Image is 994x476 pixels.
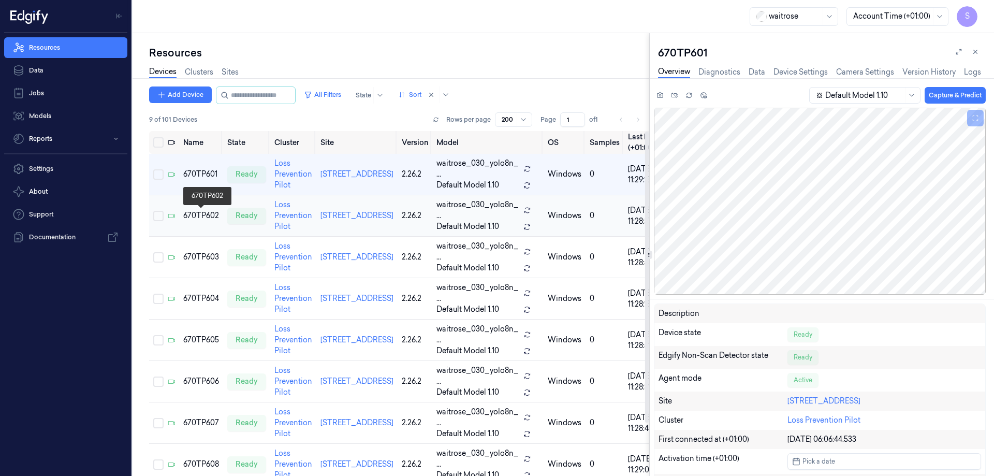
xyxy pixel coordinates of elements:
button: Reports [4,128,127,149]
span: Default Model 1.10 [436,304,499,315]
a: [STREET_ADDRESS] [320,294,393,303]
span: 9 of 101 Devices [149,115,197,124]
div: 670TP604 [183,293,219,304]
div: 2.26.2 [402,252,428,263]
p: windows [548,376,581,387]
span: waitrose_030_yolo8n_ ... [436,407,519,428]
div: 670TP607 [183,417,219,428]
div: 0 [590,459,620,470]
div: 0 [590,169,620,180]
button: Select row [153,418,164,428]
div: ready [227,332,266,349]
a: [STREET_ADDRESS] [320,252,393,262]
div: [DATE] 11:29:06.326 [628,454,667,475]
span: waitrose_030_yolo8n_ ... [436,365,519,387]
nav: pagination [614,112,645,127]
div: [DATE] 11:28:31.580 [628,371,667,393]
th: Last Ping (+01:00) [624,131,671,154]
span: waitrose_030_yolo8n_ ... [436,241,519,263]
span: waitrose_030_yolo8n_ ... [436,158,519,180]
div: Active [787,373,818,387]
button: Select row [153,377,164,387]
div: First connected at (+01:00) [659,434,787,445]
div: 2.26.2 [402,169,428,180]
div: Description [659,308,787,319]
a: Loss Prevention Pilot [274,283,312,314]
button: About [4,181,127,202]
span: Default Model 1.10 [436,345,499,356]
div: Cluster [659,415,787,426]
div: 2.26.2 [402,335,428,345]
a: Version History [902,67,956,78]
div: 0 [590,252,620,263]
p: windows [548,459,581,470]
p: windows [548,169,581,180]
a: [STREET_ADDRESS] [320,459,393,469]
a: Loss Prevention Pilot [274,324,312,355]
button: Pick a date [787,453,981,470]
div: [DATE] 11:28:41.649 [628,329,667,351]
a: Clusters [185,67,213,78]
button: Toggle Navigation [111,8,127,24]
a: Diagnostics [698,67,740,78]
button: Select row [153,459,164,470]
div: Site [659,396,787,407]
span: waitrose_030_yolo8n_ ... [436,448,519,470]
button: Select row [153,335,164,345]
div: Agent mode [659,373,787,387]
a: Settings [4,158,127,179]
div: ready [227,208,266,224]
a: Data [4,60,127,81]
div: [DATE] 11:28:18.108 [628,288,667,310]
div: Ready [787,327,818,342]
p: windows [548,335,581,345]
div: 0 [590,335,620,345]
p: windows [548,210,581,221]
a: [STREET_ADDRESS] [320,211,393,220]
span: Default Model 1.10 [436,428,499,439]
a: Devices [149,66,177,78]
a: Resources [4,37,127,58]
div: ready [227,249,266,266]
th: Site [316,131,398,154]
span: Default Model 1.10 [436,387,499,398]
a: Models [4,106,127,126]
a: Loss Prevention Pilot [274,241,312,272]
button: Select row [153,252,164,263]
button: Capture & Predict [925,87,986,104]
th: Version [398,131,432,154]
div: 2.26.2 [402,417,428,428]
a: [STREET_ADDRESS] [320,169,393,179]
div: 670TP602 [183,210,219,221]
p: windows [548,252,581,263]
a: Loss Prevention Pilot [787,415,860,425]
div: 0 [590,293,620,304]
button: Select row [153,294,164,304]
span: Default Model 1.10 [436,263,499,273]
th: State [223,131,270,154]
a: Loss Prevention Pilot [274,366,312,397]
button: Select row [153,169,164,180]
div: 0 [590,417,620,428]
p: Rows per page [446,115,491,124]
div: ready [227,373,266,390]
div: [DATE] 11:29:15.654 [628,164,667,185]
span: waitrose_030_yolo8n_ ... [436,282,519,304]
div: 2.26.2 [402,376,428,387]
button: S [957,6,977,27]
a: Logs [964,67,981,78]
div: 670TP601 [183,169,219,180]
span: Default Model 1.10 [436,180,499,191]
div: Edgify Non-Scan Detector state [659,350,787,365]
span: waitrose_030_yolo8n_ ... [436,324,519,345]
span: Default Model 1.10 [436,221,499,232]
a: Jobs [4,83,127,104]
th: OS [544,131,586,154]
a: Overview [658,66,690,78]
div: 670TP601 [658,46,986,60]
div: [DATE] 11:28:45.949 [628,247,667,268]
div: ready [227,415,266,431]
div: 2.26.2 [402,293,428,304]
a: Sites [222,67,239,78]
